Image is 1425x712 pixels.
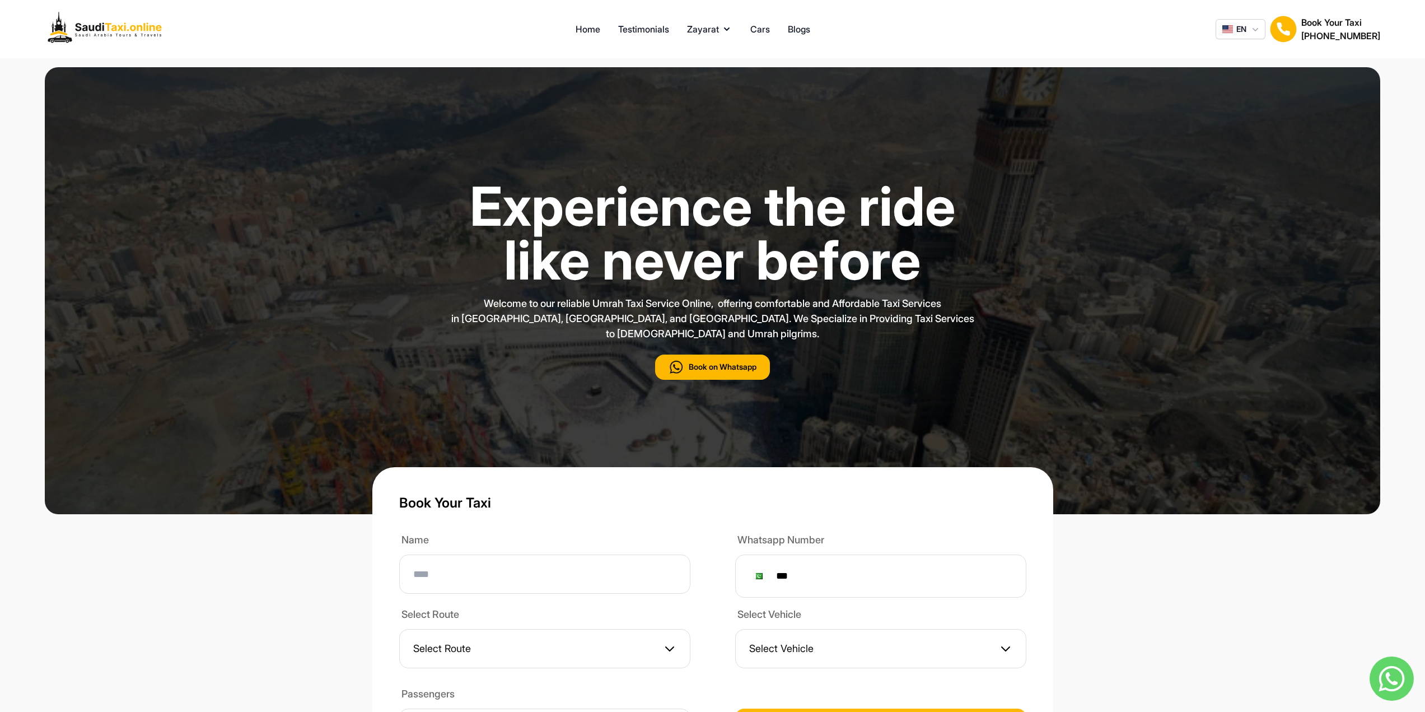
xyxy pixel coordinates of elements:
a: Blogs [788,22,810,36]
span: EN [1236,24,1246,35]
h1: Book Your Taxi [399,494,1026,512]
label: Name [399,532,690,550]
button: Select Vehicle [735,629,1026,668]
img: Book Your Taxi [1270,16,1297,43]
img: Logo [45,9,170,49]
img: call [669,359,684,375]
label: Select Vehicle [735,607,1026,625]
label: Whatsapp Number [735,532,1026,550]
button: Select Route [399,629,690,668]
a: Home [576,22,600,36]
div: Book Your Taxi [1301,16,1380,43]
button: EN [1216,19,1265,39]
h1: Book Your Taxi [1301,16,1380,29]
div: Pakistan: + 92 [749,566,770,586]
a: Cars [750,22,770,36]
h1: Experience the ride like never before [452,179,973,287]
a: Testimonials [618,22,669,36]
label: Select Route [399,607,690,625]
p: Welcome to our reliable Umrah Taxi Service Online, offering comfortable and Affordable Taxi Servi... [433,296,993,341]
h2: [PHONE_NUMBER] [1301,29,1380,43]
button: Book on Whatsapp [655,355,770,380]
img: whatsapp [1370,657,1414,701]
button: Zayarat [687,22,732,36]
label: Passengers [399,686,690,704]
